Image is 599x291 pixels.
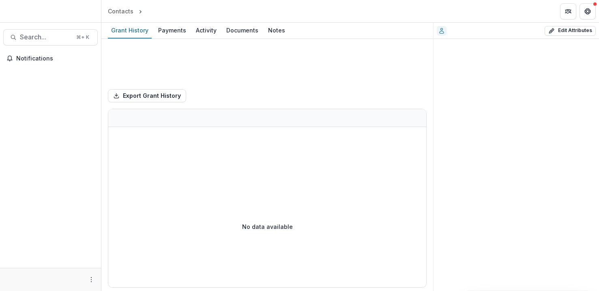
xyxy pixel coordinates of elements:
div: ⌘ + K [75,33,91,42]
div: Grant History [108,24,152,36]
div: Documents [223,24,262,36]
button: Partners [560,3,576,19]
a: Contacts [105,5,137,17]
button: Search... [3,29,98,45]
a: Grant History [108,23,152,39]
nav: breadcrumb [105,5,178,17]
a: Payments [155,23,189,39]
div: Payments [155,24,189,36]
div: Activity [193,24,220,36]
a: Notes [265,23,288,39]
div: Contacts [108,7,133,15]
span: Notifications [16,55,94,62]
button: Export Grant History [108,89,186,102]
button: Get Help [580,3,596,19]
span: Search... [20,33,71,41]
button: More [86,275,96,285]
a: Activity [193,23,220,39]
p: No data available [242,222,293,231]
a: Documents [223,23,262,39]
div: Notes [265,24,288,36]
button: Edit Attributes [545,26,596,36]
button: Notifications [3,52,98,65]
